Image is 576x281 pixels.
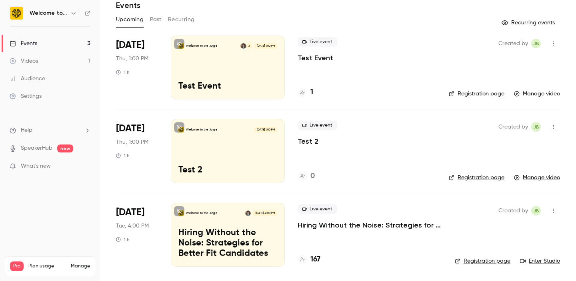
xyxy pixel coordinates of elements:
p: Hiring Without the Noise: Strategies for Better Fit Candidates [178,228,277,259]
a: Registration page [449,90,504,98]
span: Josie Braithwaite [531,39,541,48]
button: Past [150,13,162,26]
a: Registration page [455,257,510,265]
a: 167 [298,254,320,265]
h4: 1 [310,87,313,98]
a: SpeakerHub [21,144,52,152]
span: JB [533,39,539,48]
div: Sep 18 Thu, 1:00 PM (Europe/London) [116,119,158,183]
a: 0 [298,171,315,182]
span: Help [21,126,32,135]
span: Created by [498,206,528,216]
div: 1 h [116,152,130,159]
span: Thu, 1:00 PM [116,138,148,146]
a: Manage video [514,174,560,182]
a: Test 2 [298,137,318,146]
p: Welcome to the Jungle [186,211,218,215]
h4: 167 [310,254,320,265]
div: Sep 18 Thu, 1:00 PM (Europe/London) [116,36,158,99]
span: Josie Braithwaite [531,206,541,216]
button: Recurring [168,13,195,26]
div: Settings [10,92,42,100]
div: Events [10,40,37,47]
a: 1 [298,87,313,98]
a: Registration page [449,174,504,182]
span: Plan usage [28,263,66,269]
div: Videos [10,57,38,65]
div: Audience [10,75,45,83]
span: JB [533,122,539,132]
span: Live event [298,121,337,130]
a: Test EventWelcome to the JungleJAlysia Wanczyk[DATE] 1:00 PMTest Event [171,36,285,99]
a: Hiring Without the Noise: Strategies for Better Fit Candidates [298,220,442,230]
button: Recurring events [498,16,560,29]
div: 1 h [116,69,130,75]
a: Manage video [514,90,560,98]
span: [DATE] 4:00 PM [253,210,277,216]
span: new [57,144,73,152]
h6: Welcome to the Jungle [30,9,67,17]
span: [DATE] 1:00 PM [254,43,277,49]
div: 1 h [116,236,130,243]
a: Test Event [298,53,333,63]
p: Test Event [178,81,277,92]
span: Tue, 4:00 PM [116,222,149,230]
img: Alysia Wanczyk [245,210,251,216]
img: Alysia Wanczyk [240,43,246,49]
div: Sep 30 Tue, 4:00 PM (Europe/London) [116,203,158,267]
span: Thu, 1:00 PM [116,55,148,63]
button: Upcoming [116,13,144,26]
a: Hiring Without the Noise: Strategies for Better Fit CandidatesWelcome to the JungleAlysia Wanczyk... [171,203,285,267]
span: Josie Braithwaite [531,122,541,132]
p: Test 2 [178,165,277,176]
span: Created by [498,39,528,48]
span: What's new [21,162,51,170]
a: Test 2Welcome to the Jungle[DATE] 1:00 PMTest 2 [171,119,285,183]
span: [DATE] [116,122,144,135]
img: Welcome to the Jungle [10,7,23,20]
h1: Events [116,0,140,10]
span: Live event [298,204,337,214]
span: [DATE] 1:00 PM [254,127,277,133]
span: [DATE] [116,206,144,219]
span: Pro [10,261,24,271]
h4: 0 [310,171,315,182]
span: [DATE] [116,39,144,51]
span: Created by [498,122,528,132]
p: Welcome to the Jungle [186,128,218,132]
a: Manage [71,263,90,269]
a: Enter Studio [520,257,560,265]
span: Live event [298,37,337,47]
li: help-dropdown-opener [10,126,90,135]
div: J [246,43,252,49]
span: JB [533,206,539,216]
p: Welcome to the Jungle [186,44,218,48]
